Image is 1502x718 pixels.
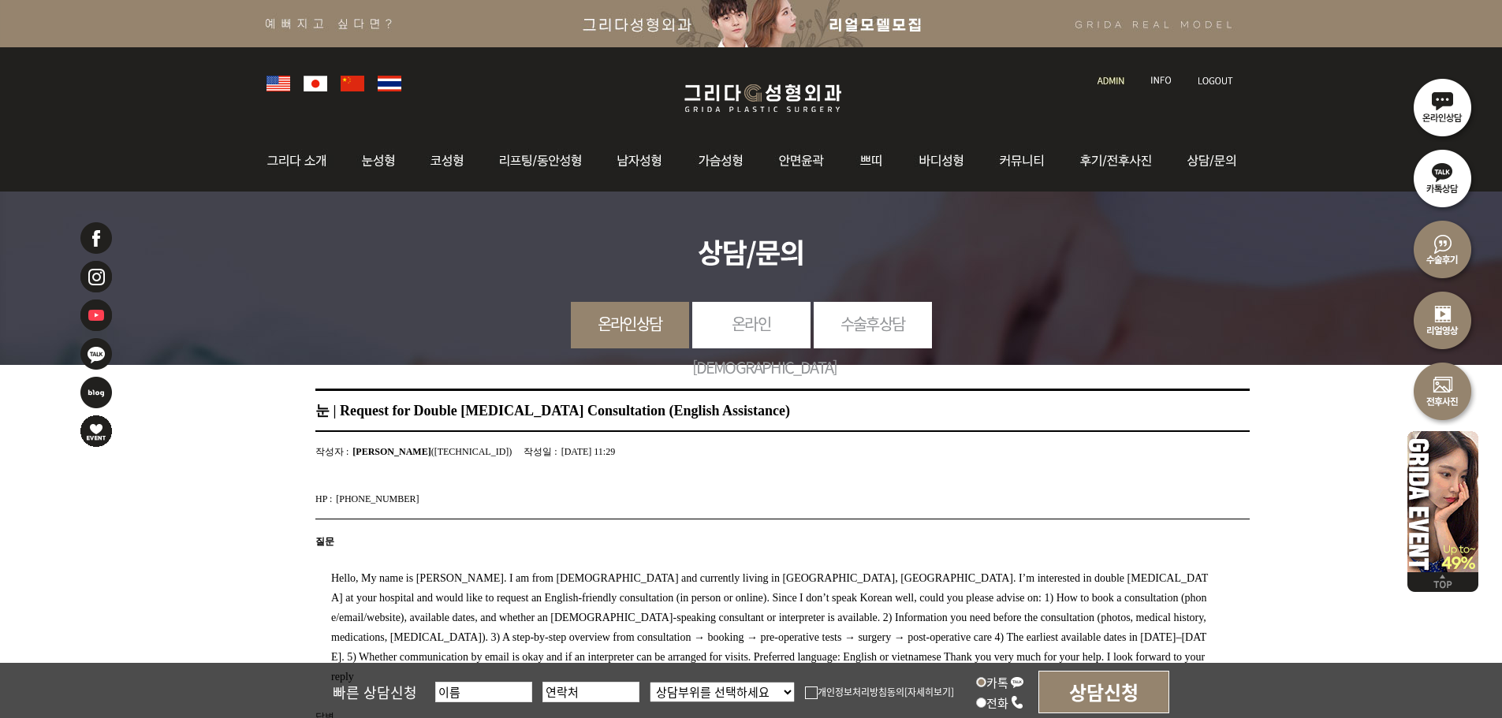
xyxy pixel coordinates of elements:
[1407,142,1478,213] img: 카톡상담
[79,414,114,448] img: 이벤트
[1064,130,1173,192] img: 후기/전후사진
[1407,213,1478,284] img: 수술후기
[904,685,954,698] a: [자세히보기]
[542,682,639,702] input: 연락처
[344,130,414,192] img: 눈성형
[976,694,1024,711] label: 전화
[976,674,1024,690] label: 카톡
[843,130,901,192] img: 쁘띠
[315,432,1250,519] section: 작성자 : 작성일 : HP :
[1173,130,1244,192] img: 상담/문의
[352,440,512,463] strong: ([TECHNICAL_ID])
[352,446,430,457] span: [PERSON_NAME]
[79,375,114,410] img: 네이버블로그
[1098,76,1124,85] img: adm_text.jpg
[1407,426,1478,572] img: 이벤트
[414,130,481,192] img: 코성형
[481,130,601,192] img: 동안성형
[814,302,932,345] a: 수술후상담
[601,130,681,192] img: 남자성형
[378,76,401,91] img: global_thailand.png
[669,80,857,117] img: 그리다성형외과
[762,130,843,192] img: 안면윤곽
[901,130,982,192] img: 바디성형
[561,440,616,463] strong: [DATE] 11:29
[79,221,114,255] img: 페이스북
[79,298,114,333] img: 유투브
[315,556,1209,686] div: Hello, My name is [PERSON_NAME]. I am from [DEMOGRAPHIC_DATA] and currently living in [GEOGRAPHIC...
[1010,695,1024,709] img: call_icon.png
[315,389,1250,432] h1: 눈 | Request for Double [MEDICAL_DATA] Consultation (English Assistance)
[1150,76,1172,85] img: info_text.jpg
[259,130,344,192] img: 그리다소개
[435,682,532,702] input: 이름
[1407,572,1478,592] img: 위로가기
[976,698,986,708] input: 전화
[982,130,1064,192] img: 커뮤니티
[1198,76,1234,85] img: logout_text.jpg
[805,685,904,698] label: 개인정보처리방침동의
[681,130,762,192] img: 가슴성형
[571,302,689,345] a: 온라인상담
[1407,71,1478,142] img: 온라인상담
[336,487,419,511] strong: [PHONE_NUMBER]
[1407,284,1478,355] img: 리얼영상
[79,337,114,371] img: 카카오톡
[1407,355,1478,426] img: 수술전후사진
[1038,671,1169,713] input: 상담신청
[692,302,811,389] a: 온라인[DEMOGRAPHIC_DATA]
[1010,675,1024,689] img: kakao_icon.png
[976,677,986,687] input: 카톡
[304,76,327,91] img: global_japan.png
[266,76,290,91] img: global_usa.png
[333,682,417,702] span: 빠른 상담신청
[341,76,364,91] img: global_china.png
[79,259,114,294] img: 인스타그램
[805,686,818,699] img: checkbox.png
[315,536,334,547] span: 질문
